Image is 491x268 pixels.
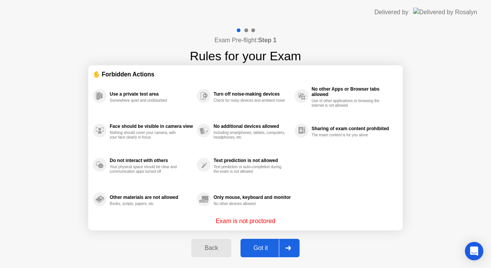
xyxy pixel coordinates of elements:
div: Text prediction is not allowed [214,158,291,163]
div: Do not interact with others [110,158,193,163]
div: Face should be visible in camera view [110,124,193,129]
div: Delivered by [374,8,409,17]
div: Turn off noise-making devices [214,91,291,97]
h1: Rules for your Exam [190,47,301,65]
b: Step 1 [258,37,277,43]
div: No other devices allowed [214,202,286,206]
div: Nothing should cover your camera, with your face clearly in focus [110,131,182,140]
img: Delivered by Rosalyn [413,8,477,17]
p: Exam is not proctored [216,217,275,226]
div: Use a private test area [110,91,193,97]
div: Including smartphones, tablets, computers, headphones, etc. [214,131,286,140]
h4: Exam Pre-flight: [214,36,277,45]
div: Text prediction or auto-completion during the exam is not allowed [214,165,286,174]
div: Use of other applications or browsing the internet is not allowed [311,99,384,108]
div: Only mouse, keyboard and monitor [214,195,291,200]
button: Got it [241,239,300,257]
div: Got it [243,245,279,251]
div: Books, scripts, papers, etc [110,202,182,206]
div: The exam content is for you alone [311,133,384,137]
div: No additional devices allowed [214,124,291,129]
div: Somewhere quiet and undisturbed [110,98,182,103]
div: Your physical space should be clear and communication apps turned off [110,165,182,174]
div: Open Intercom Messenger [465,242,483,260]
div: Other materials are not allowed [110,195,193,200]
div: ✋ Forbidden Actions [93,70,398,79]
div: Back [194,245,229,251]
div: Sharing of exam content prohibited [311,126,394,131]
div: Check for noisy devices and ambient noise [214,98,286,103]
div: No other Apps or Browser tabs allowed [311,86,394,97]
button: Back [191,239,231,257]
